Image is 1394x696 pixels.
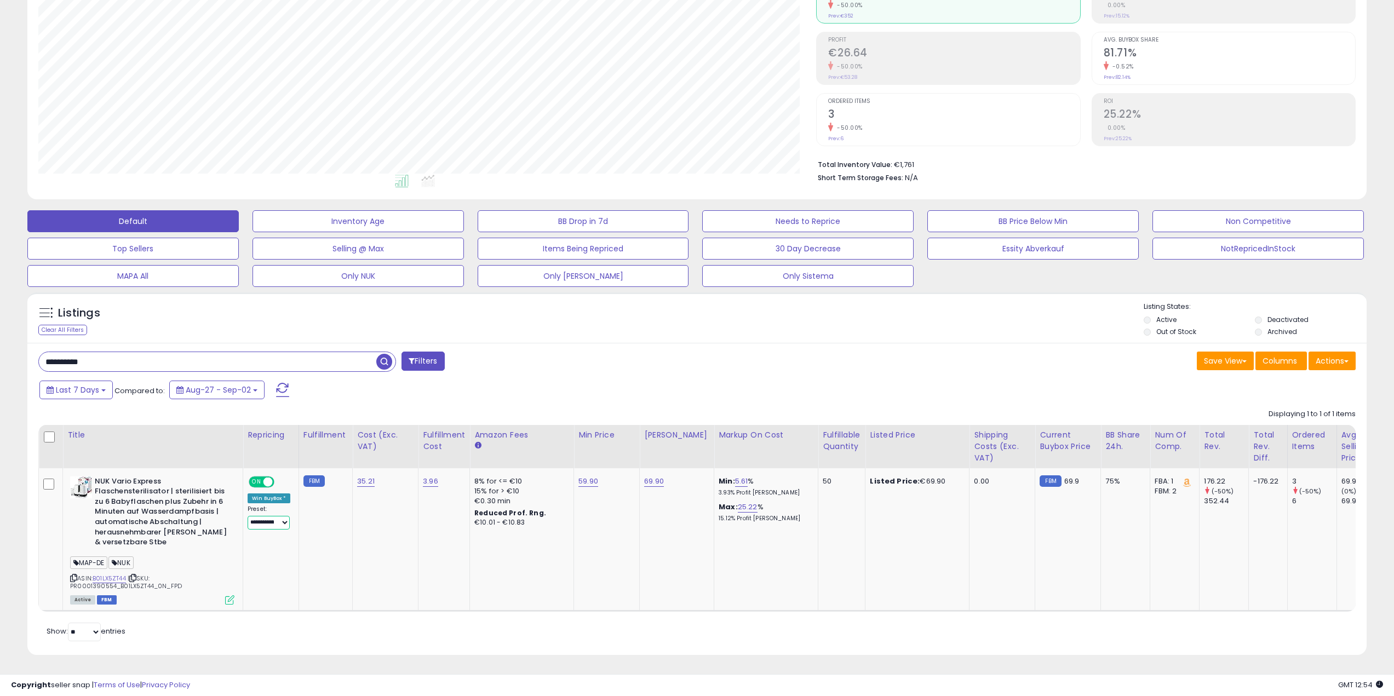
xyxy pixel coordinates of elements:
[27,265,239,287] button: MAPA All
[644,476,664,487] a: 69.90
[644,429,709,441] div: [PERSON_NAME]
[253,238,464,260] button: Selling @ Max
[95,476,228,550] b: NUK Vario Express Flaschensterilisator | sterilisiert bis zu 6 Babyflaschen plus Zubehr in 6 Minu...
[1104,1,1126,9] small: 0.00%
[1204,476,1248,486] div: 176.22
[1267,327,1297,336] label: Archived
[870,429,965,441] div: Listed Price
[1105,476,1141,486] div: 75%
[478,238,689,260] button: Items Being Repriced
[1292,429,1332,452] div: Ordered Items
[253,265,464,287] button: Only NUK
[1104,108,1355,123] h2: 25.22%
[1263,355,1297,366] span: Columns
[1156,315,1177,324] label: Active
[1155,476,1191,486] div: FBA: 1
[474,486,565,496] div: 15% for > €10
[357,476,375,487] a: 35.21
[1155,429,1195,452] div: Num of Comp.
[248,505,290,530] div: Preset:
[186,384,251,395] span: Aug-27 - Sep-02
[1155,486,1191,496] div: FBM: 2
[11,680,190,691] div: seller snap | |
[250,477,263,486] span: ON
[1292,476,1336,486] div: 3
[714,425,818,468] th: The percentage added to the cost of goods (COGS) that forms the calculator for Min & Max prices.
[1309,352,1356,370] button: Actions
[38,325,87,335] div: Clear All Filters
[1040,475,1061,487] small: FBM
[578,429,635,441] div: Min Price
[70,476,92,498] img: 41uOiSYIM0L._SL40_.jpg
[1104,135,1132,142] small: Prev: 25.22%
[828,99,1080,105] span: Ordered Items
[1341,476,1386,486] div: 69.9
[11,680,51,690] strong: Copyright
[303,429,348,441] div: Fulfillment
[474,441,481,451] small: Amazon Fees.
[719,476,810,497] div: %
[169,381,265,399] button: Aug-27 - Sep-02
[828,37,1080,43] span: Profit
[94,680,140,690] a: Terms of Use
[1338,680,1383,690] span: 2025-09-10 12:54 GMT
[1064,476,1080,486] span: 69.9
[1156,327,1196,336] label: Out of Stock
[273,477,290,486] span: OFF
[357,429,414,452] div: Cost (Exc. VAT)
[1204,496,1248,506] div: 352.44
[735,476,748,487] a: 5.61
[108,556,134,569] span: NUK
[818,173,903,182] b: Short Term Storage Fees:
[1204,429,1244,452] div: Total Rev.
[1104,47,1355,61] h2: 81.71%
[1341,496,1386,506] div: 69.9
[702,238,914,260] button: 30 Day Decrease
[719,515,810,522] p: 15.12% Profit [PERSON_NAME]
[27,238,239,260] button: Top Sellers
[974,476,1026,486] div: 0.00
[248,429,294,441] div: Repricing
[719,429,813,441] div: Markup on Cost
[719,489,810,497] p: 3.93% Profit [PERSON_NAME]
[39,381,113,399] button: Last 7 Days
[719,502,810,522] div: %
[1341,487,1357,496] small: (0%)
[974,429,1030,464] div: Shipping Costs (Exc. VAT)
[833,62,863,71] small: -50.00%
[1104,99,1355,105] span: ROI
[828,74,857,80] small: Prev: €53.28
[833,124,863,132] small: -50.00%
[702,265,914,287] button: Only Sistema
[823,429,861,452] div: Fulfillable Quantity
[719,502,738,512] b: Max:
[97,595,117,605] span: FBM
[818,157,1347,170] li: €1,761
[27,210,239,232] button: Default
[1255,352,1307,370] button: Columns
[828,47,1080,61] h2: €26.64
[478,210,689,232] button: BB Drop in 7d
[927,210,1139,232] button: BB Price Below Min
[474,476,565,486] div: 8% for <= €10
[828,13,853,19] small: Prev: €352
[1341,429,1381,464] div: Avg Selling Price
[474,518,565,527] div: €10.01 - €10.83
[142,680,190,690] a: Privacy Policy
[833,1,863,9] small: -50.00%
[1152,238,1364,260] button: NotRepricedInStock
[114,386,165,396] span: Compared to:
[1292,496,1336,506] div: 6
[253,210,464,232] button: Inventory Age
[93,574,126,583] a: B01LX5ZT44
[401,352,444,371] button: Filters
[303,475,325,487] small: FBM
[70,595,95,605] span: All listings currently available for purchase on Amazon
[1104,74,1131,80] small: Prev: 82.14%
[474,429,569,441] div: Amazon Fees
[1253,476,1278,486] div: -176.22
[474,496,565,506] div: €0.30 min
[56,384,99,395] span: Last 7 Days
[423,476,438,487] a: 3.96
[927,238,1139,260] button: Essity Abverkauf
